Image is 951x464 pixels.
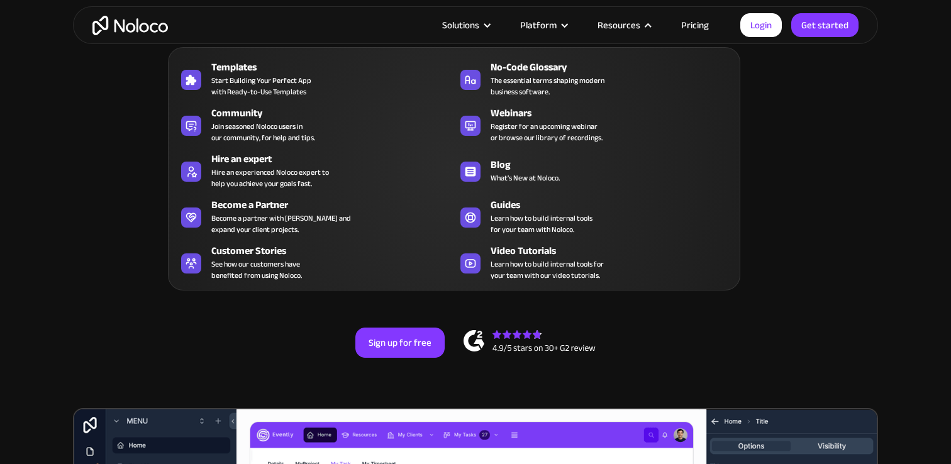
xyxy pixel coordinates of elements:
a: TemplatesStart Building Your Perfect Appwith Ready-to-Use Templates [175,57,454,100]
div: Video Tutorials [491,243,739,258]
h2: Business Apps for Teams [86,130,865,230]
div: Resources [582,17,665,33]
a: Become a PartnerBecome a partner with [PERSON_NAME] andexpand your client projects. [175,195,454,238]
nav: Resources [168,30,740,290]
div: Become a partner with [PERSON_NAME] and expand your client projects. [211,213,351,235]
div: Webinars [491,106,739,121]
h1: Custom No-Code Business Apps Platform [86,107,865,117]
span: What's New at Noloco. [491,172,560,184]
a: GuidesLearn how to build internal toolsfor your team with Noloco. [454,195,733,238]
span: Register for an upcoming webinar or browse our library of recordings. [491,121,603,143]
div: Blog [491,157,739,172]
a: home [92,16,168,35]
div: Hire an expert [211,152,460,167]
a: Get started [791,13,859,37]
div: Community [211,106,460,121]
div: Hire an experienced Noloco expert to help you achieve your goals fast. [211,167,329,189]
span: The essential terms shaping modern business software. [491,75,604,97]
div: Guides [491,197,739,213]
a: Login [740,13,782,37]
div: No-Code Glossary [491,60,739,75]
a: WebinarsRegister for an upcoming webinaror browse our library of recordings. [454,103,733,146]
a: Pricing [665,17,725,33]
a: CommunityJoin seasoned Noloco users inour community, for help and tips. [175,103,454,146]
div: Solutions [442,17,479,33]
a: Hire an expertHire an experienced Noloco expert tohelp you achieve your goals fast. [175,149,454,192]
span: Learn how to build internal tools for your team with our video tutorials. [491,258,604,281]
div: Platform [504,17,582,33]
div: Solutions [426,17,504,33]
a: No-Code GlossaryThe essential terms shaping modernbusiness software. [454,57,733,100]
span: Learn how to build internal tools for your team with Noloco. [491,213,592,235]
a: Video TutorialsLearn how to build internal tools foryour team with our video tutorials. [454,241,733,284]
div: Platform [520,17,557,33]
a: BlogWhat's New at Noloco. [454,149,733,192]
span: Start Building Your Perfect App with Ready-to-Use Templates [211,75,311,97]
span: Join seasoned Noloco users in our community, for help and tips. [211,121,315,143]
div: Templates [211,60,460,75]
span: See how our customers have benefited from using Noloco. [211,258,302,281]
div: Customer Stories [211,243,460,258]
div: Resources [598,17,640,33]
a: Sign up for free [355,328,445,358]
div: Become a Partner [211,197,460,213]
a: Customer StoriesSee how our customers havebenefited from using Noloco. [175,241,454,284]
